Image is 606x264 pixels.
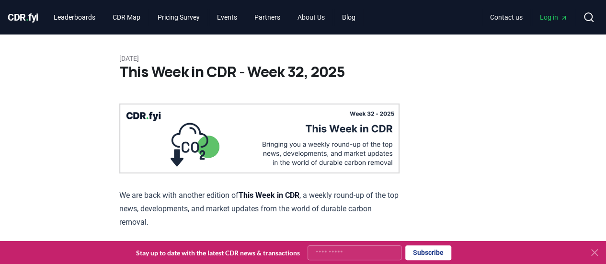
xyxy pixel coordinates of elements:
[46,9,103,26] a: Leaderboards
[239,191,299,200] strong: This Week in CDR
[26,11,29,23] span: .
[119,189,400,229] p: We are back with another edition of , a weekly round-up of the top news, developments, and market...
[334,9,363,26] a: Blog
[482,9,575,26] nav: Main
[247,9,288,26] a: Partners
[119,63,487,80] h1: This Week in CDR - Week 32, 2025
[150,9,207,26] a: Pricing Survey
[290,9,332,26] a: About Us
[46,9,363,26] nav: Main
[482,9,530,26] a: Contact us
[8,11,38,24] a: CDR.fyi
[8,11,38,23] span: CDR fyi
[105,9,148,26] a: CDR Map
[532,9,575,26] a: Log in
[540,12,568,22] span: Log in
[119,103,400,173] img: blog post image
[119,54,487,63] p: [DATE]
[209,9,245,26] a: Events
